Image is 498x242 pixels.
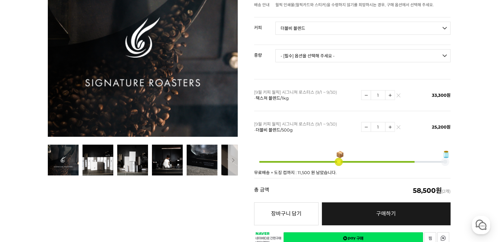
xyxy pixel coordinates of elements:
[361,122,371,131] img: 수량감소
[397,95,400,99] img: 삭제
[432,124,451,130] span: 25,200원
[254,187,269,194] strong: 총 금액
[2,188,43,204] a: 홈
[254,89,358,101] p: [9월 커피 월픽] 시그니쳐 로스터스 (9/1 ~ 9/30) -
[442,151,450,158] span: 🫙
[60,198,68,203] span: 대화
[254,17,275,32] th: 커피
[84,188,126,204] a: 설정
[336,151,344,158] span: 📦
[322,202,451,225] a: 구매하기
[413,187,451,194] span: (2개)
[101,197,109,203] span: 설정
[385,91,395,100] img: 수량증가
[21,197,25,203] span: 홈
[254,121,358,133] p: [9월 커피 월픽] 시그니쳐 로스터스 (9/1 ~ 9/30) -
[43,188,84,204] a: 대화
[432,92,451,98] span: 33,300원
[254,202,319,225] button: 장바구니 담기
[413,187,442,194] em: 58,500원
[256,95,289,101] span: 텍스쳐 블렌드/1kg
[254,45,275,60] th: 중량
[275,2,434,7] span: 월픽 인쇄물(월픽카드와 스티커)을 수령하지 않기를 희망하시는 경우, 구매 옵션에서 선택해 주세요.
[228,145,238,175] button: 다음
[254,171,451,175] p: 무료배송 + 도징 컵까지 : 11,500 원 남았습니다.
[385,122,395,131] img: 수량증가
[397,127,400,131] img: 삭제
[254,2,269,7] span: 배송 안내
[376,211,396,217] span: 구매하기
[256,127,293,132] span: 더블비 블렌드/500g
[361,91,371,100] img: 수량감소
